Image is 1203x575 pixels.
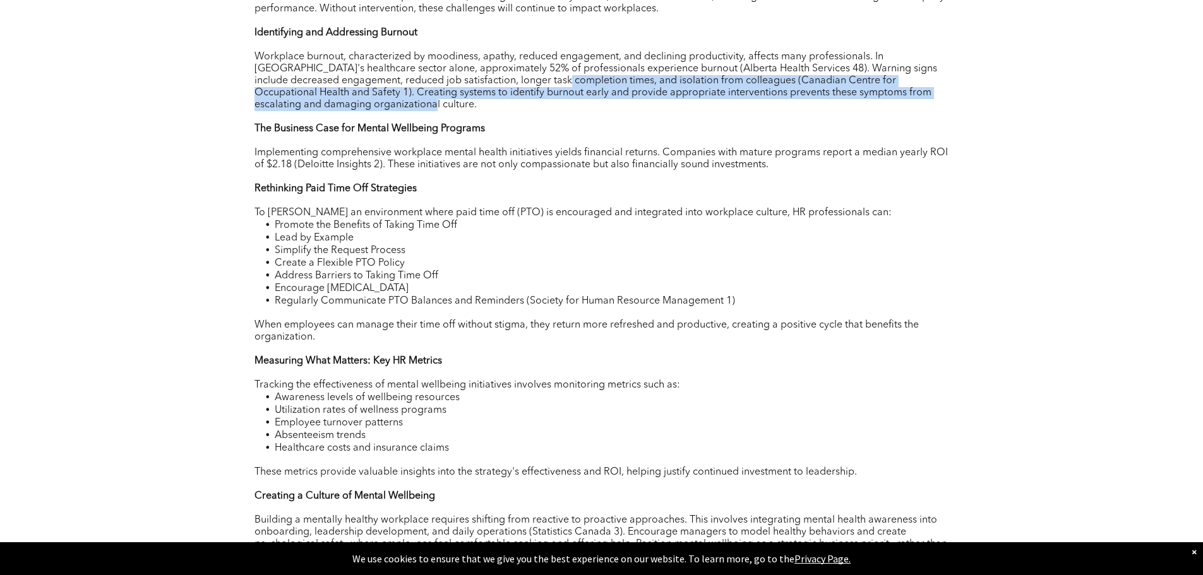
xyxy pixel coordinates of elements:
[254,356,442,366] strong: Measuring What Matters: Key HR Metrics
[275,271,438,281] span: Address Barriers to Taking Time Off
[254,491,435,501] strong: Creating a Culture of Mental Wellbeing
[254,184,417,194] strong: Rethinking Paid Time Off Strategies
[254,52,937,110] span: Workplace burnout, characterized by moodiness, apathy, reduced engagement, and declining producti...
[275,258,405,268] span: Create a Flexible PTO Policy
[275,418,403,428] span: Employee turnover patterns
[1192,545,1197,558] div: Dismiss notification
[275,405,446,415] span: Utilization rates of wellness programs
[275,220,457,230] span: Promote the Benefits of Taking Time Off
[275,246,405,256] span: Simplify the Request Process
[254,320,919,342] span: When employees can manage their time off without stigma, they return more refreshed and productiv...
[275,233,354,243] span: Lead by Example
[275,393,460,403] span: Awareness levels of wellbeing resources
[254,515,947,561] span: Building a mentally healthy workplace requires shifting from reactive to proactive approaches. Th...
[254,380,680,390] span: Tracking the effectiveness of mental wellbeing initiatives involves monitoring metrics such as:
[254,467,857,477] span: These metrics provide valuable insights into the strategy's effectiveness and ROI, helping justif...
[254,148,948,170] span: Implementing comprehensive workplace mental health initiatives yields financial returns. Companie...
[275,296,735,306] span: Regularly Communicate PTO Balances and Reminders (Society for Human Resource Management 1)
[254,208,892,218] span: To [PERSON_NAME] an environment where paid time off (PTO) is encouraged and integrated into workp...
[794,552,851,565] a: Privacy Page.
[275,283,409,293] span: Encourage [MEDICAL_DATA]
[275,430,366,441] span: Absenteeism trends
[254,124,485,134] strong: The Business Case for Mental Wellbeing Programs
[254,28,417,38] strong: Identifying and Addressing Burnout
[275,443,449,453] span: Healthcare costs and insurance claims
